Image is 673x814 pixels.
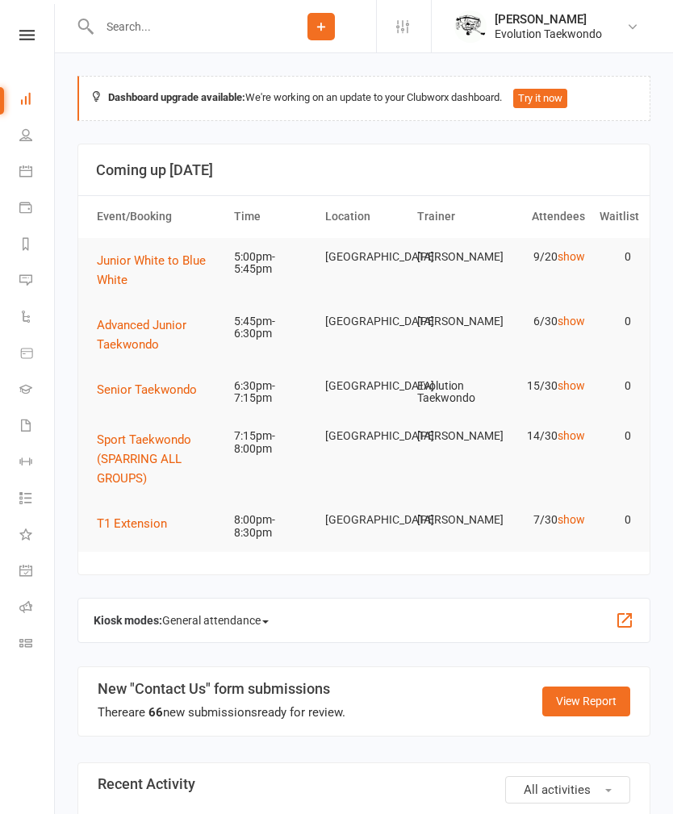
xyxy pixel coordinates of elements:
[98,776,630,792] h3: Recent Activity
[97,318,186,352] span: Advanced Junior Taekwondo
[98,703,345,722] div: There are new submissions ready for review.
[318,303,409,340] td: [GEOGRAPHIC_DATA]
[505,776,630,804] button: All activities
[227,417,318,468] td: 7:15pm-8:00pm
[227,367,318,418] td: 6:30pm-7:15pm
[558,429,585,442] a: show
[318,238,409,276] td: [GEOGRAPHIC_DATA]
[19,591,56,627] a: Roll call kiosk mode
[97,315,219,354] button: Advanced Junior Taekwondo
[410,303,501,340] td: [PERSON_NAME]
[318,501,409,539] td: [GEOGRAPHIC_DATA]
[19,228,56,264] a: Reports
[227,196,318,237] th: Time
[501,196,592,237] th: Attendees
[97,516,167,531] span: T1 Extension
[19,191,56,228] a: Payments
[318,367,409,405] td: [GEOGRAPHIC_DATA]
[592,303,638,340] td: 0
[162,607,269,633] span: General attendance
[501,238,592,276] td: 9/20
[501,367,592,405] td: 15/30
[501,303,592,340] td: 6/30
[94,15,266,38] input: Search...
[558,315,585,328] a: show
[558,379,585,392] a: show
[97,382,197,397] span: Senior Taekwondo
[97,430,219,488] button: Sport Taekwondo (SPARRING ALL GROUPS)
[19,336,56,373] a: Product Sales
[19,554,56,591] a: General attendance kiosk mode
[592,417,638,455] td: 0
[97,514,178,533] button: T1 Extension
[318,196,409,237] th: Location
[410,417,501,455] td: [PERSON_NAME]
[227,238,318,289] td: 5:00pm-5:45pm
[410,501,501,539] td: [PERSON_NAME]
[495,12,602,27] div: [PERSON_NAME]
[97,251,219,290] button: Junior White to Blue White
[513,89,567,108] button: Try it now
[94,614,162,627] strong: Kiosk modes:
[592,196,638,237] th: Waitlist
[558,250,585,263] a: show
[318,417,409,455] td: [GEOGRAPHIC_DATA]
[592,501,638,539] td: 0
[97,253,206,287] span: Junior White to Blue White
[410,238,501,276] td: [PERSON_NAME]
[77,76,650,121] div: We're working on an update to your Clubworx dashboard.
[97,432,191,486] span: Sport Taekwondo (SPARRING ALL GROUPS)
[96,162,632,178] h3: Coming up [DATE]
[495,27,602,41] div: Evolution Taekwondo
[410,367,501,418] td: Evolution Taekwondo
[108,91,245,103] strong: Dashboard upgrade available:
[19,119,56,155] a: People
[410,196,501,237] th: Trainer
[558,513,585,526] a: show
[227,501,318,552] td: 8:00pm-8:30pm
[501,501,592,539] td: 7/30
[542,687,630,716] a: View Report
[19,155,56,191] a: Calendar
[90,196,227,237] th: Event/Booking
[19,518,56,554] a: What's New
[19,82,56,119] a: Dashboard
[454,10,487,43] img: thumb_image1604702925.png
[98,681,345,697] h3: New "Contact Us" form submissions
[19,627,56,663] a: Class kiosk mode
[227,303,318,353] td: 5:45pm-6:30pm
[97,380,208,399] button: Senior Taekwondo
[592,238,638,276] td: 0
[501,417,592,455] td: 14/30
[524,783,591,797] span: All activities
[148,705,163,720] strong: 66
[592,367,638,405] td: 0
